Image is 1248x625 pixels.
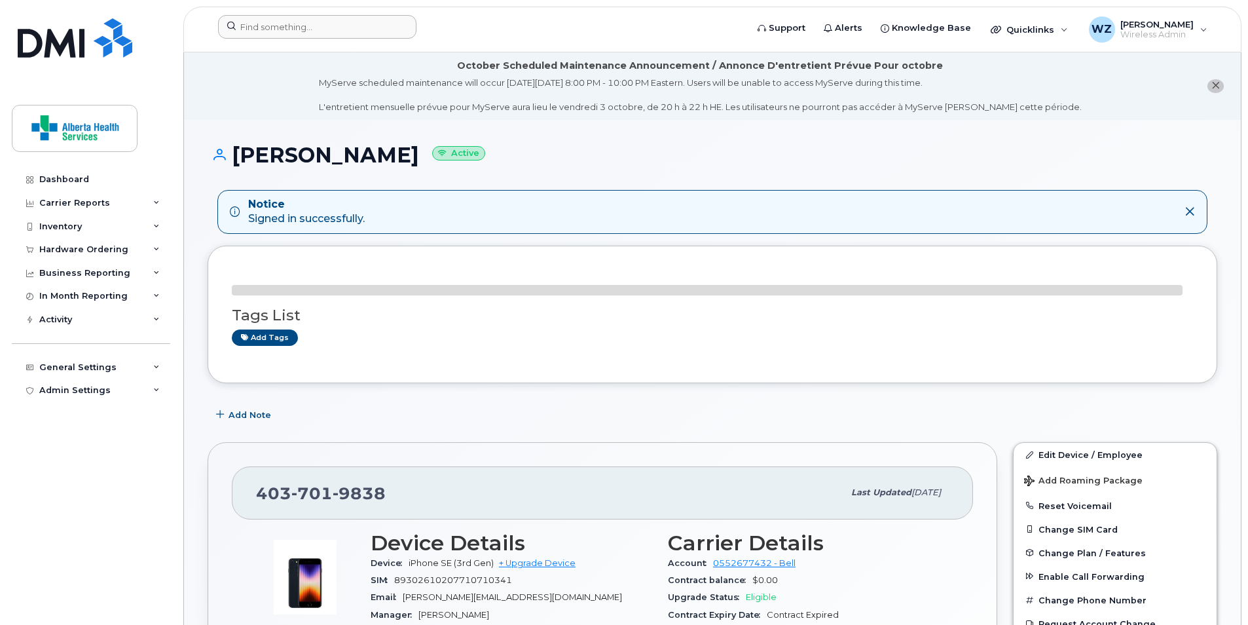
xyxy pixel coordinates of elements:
[371,558,409,568] span: Device
[403,592,622,602] span: [PERSON_NAME][EMAIL_ADDRESS][DOMAIN_NAME]
[668,575,752,585] span: Contract balance
[752,575,778,585] span: $0.00
[1038,548,1146,558] span: Change Plan / Features
[1014,588,1217,612] button: Change Phone Number
[371,575,394,585] span: SIM
[319,77,1082,113] div: MyServe scheduled maintenance will occur [DATE][DATE] 8:00 PM - 10:00 PM Eastern. Users will be u...
[232,307,1193,324] h3: Tags List
[371,531,652,555] h3: Device Details
[668,592,746,602] span: Upgrade Status
[208,403,282,426] button: Add Note
[371,610,418,620] span: Manager
[911,487,941,497] span: [DATE]
[248,197,365,212] strong: Notice
[418,610,489,620] span: [PERSON_NAME]
[499,558,576,568] a: + Upgrade Device
[432,146,485,161] small: Active
[668,558,713,568] span: Account
[668,610,767,620] span: Contract Expiry Date
[371,592,403,602] span: Email
[394,575,512,585] span: 89302610207710710341
[266,538,344,616] img: image20231002-3703462-1angbar.jpeg
[256,483,386,503] span: 403
[668,531,949,555] h3: Carrier Details
[1014,466,1217,493] button: Add Roaming Package
[248,197,365,227] div: Signed in successfully.
[746,592,777,602] span: Eligible
[291,483,333,503] span: 701
[232,330,298,346] a: Add tags
[1207,79,1224,93] button: close notification
[1014,541,1217,565] button: Change Plan / Features
[229,409,271,421] span: Add Note
[767,610,839,620] span: Contract Expired
[1014,565,1217,588] button: Enable Call Forwarding
[1024,476,1143,488] span: Add Roaming Package
[1014,443,1217,466] a: Edit Device / Employee
[1038,571,1145,581] span: Enable Call Forwarding
[713,558,796,568] a: 0552677432 - Bell
[457,59,943,73] div: October Scheduled Maintenance Announcement / Annonce D'entretient Prévue Pour octobre
[1014,518,1217,541] button: Change SIM Card
[208,143,1217,166] h1: [PERSON_NAME]
[333,483,386,503] span: 9838
[1014,494,1217,518] button: Reset Voicemail
[851,487,911,497] span: Last updated
[409,558,494,568] span: iPhone SE (3rd Gen)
